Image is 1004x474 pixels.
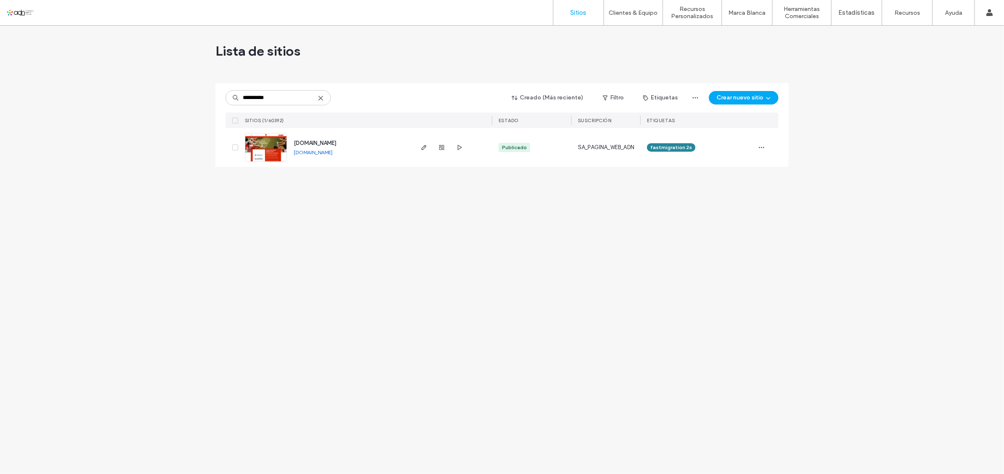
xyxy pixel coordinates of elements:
[499,118,519,123] span: ESTADO
[647,118,675,123] span: ETIQUETAS
[18,6,41,13] span: Ayuda
[773,5,831,20] label: Herramientas Comerciales
[709,91,779,104] button: Crear nuevo sitio
[839,9,875,16] label: Estadísticas
[945,9,962,16] label: Ayuda
[578,118,612,123] span: Suscripción
[650,144,692,151] span: fastmigration 2s
[571,9,587,16] label: Sitios
[636,91,685,104] button: Etiquetas
[609,9,658,16] label: Clientes & Equipo
[578,143,634,152] span: SA_PAGINA_WEB_ADN
[294,140,336,146] a: [DOMAIN_NAME]
[663,5,722,20] label: Recursos Personalizados
[505,91,591,104] button: Creado (Más reciente)
[502,144,527,151] div: Publicado
[245,118,284,123] span: SITIOS (1/60392)
[894,9,920,16] label: Recursos
[294,149,333,155] a: [DOMAIN_NAME]
[729,9,766,16] label: Marca Blanca
[594,91,632,104] button: Filtro
[215,43,301,59] span: Lista de sitios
